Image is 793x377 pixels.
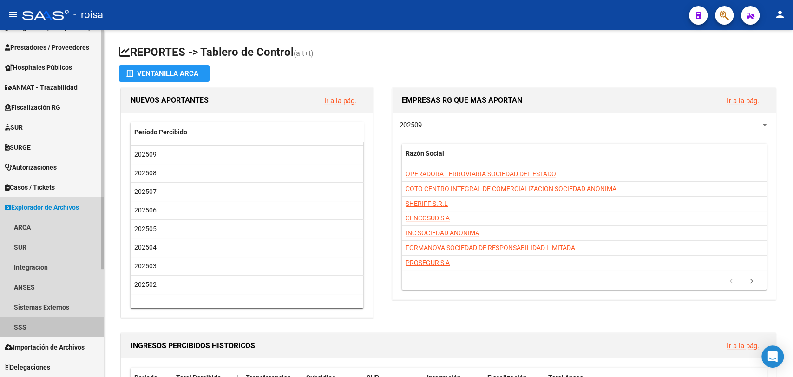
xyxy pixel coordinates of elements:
[134,225,157,232] span: 202505
[324,97,356,105] a: Ir a la pág.
[134,262,157,270] span: 202503
[317,92,364,109] button: Ir a la pág.
[134,281,157,288] span: 202502
[5,142,31,152] span: SURGE
[119,45,778,61] h1: REPORTES -> Tablero de Control
[406,244,575,251] span: FORMANOVA SOCIEDAD DE RESPONSABILIDAD LIMITADA
[131,96,209,105] span: NUEVOS APORTANTES
[722,277,740,287] a: go to previous page
[720,337,767,354] button: Ir a la pág.
[5,362,50,372] span: Delegaciones
[406,259,450,266] span: PROSEGUR S A
[5,122,23,132] span: SUR
[5,62,72,73] span: Hospitales Públicos
[406,200,448,207] span: SHERIFF S.R.L
[5,162,57,172] span: Autorizaciones
[720,92,767,109] button: Ir a la pág.
[119,65,210,82] button: Ventanilla ARCA
[5,342,85,352] span: Importación de Archivos
[134,206,157,214] span: 202506
[5,42,89,53] span: Prestadores / Proveedores
[406,170,556,178] span: OPERADORA FERROVIARIA SOCIEDAD DEL ESTADO
[406,185,616,192] span: COTO CENTRO INTEGRAL DE COMERCIALIZACION SOCIEDAD ANONIMA
[5,102,60,112] span: Fiscalización RG
[761,345,784,368] div: Open Intercom Messenger
[131,122,463,142] datatable-header-cell: Período Percibido
[727,342,759,350] a: Ir a la pág.
[126,65,202,82] div: Ventanilla ARCA
[7,9,19,20] mat-icon: menu
[727,97,759,105] a: Ir a la pág.
[406,150,444,157] span: Razón Social
[294,49,314,58] span: (alt+t)
[134,128,187,136] span: Período Percibido
[73,5,103,25] span: - roisa
[5,182,55,192] span: Casos / Tickets
[134,188,157,195] span: 202507
[131,341,255,350] span: INGRESOS PERCIBIDOS HISTORICOS
[406,214,450,222] span: CENCOSUD S A
[5,82,78,93] span: ANMAT - Trazabilidad
[406,229,479,237] span: INC SOCIEDAD ANONIMA
[134,169,157,177] span: 202508
[774,9,786,20] mat-icon: person
[5,202,79,212] span: Explorador de Archivos
[402,96,522,105] span: EMPRESAS RG QUE MAS APORTAN
[134,151,157,158] span: 202509
[743,277,760,287] a: go to next page
[134,244,157,251] span: 202504
[400,121,422,129] span: 202509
